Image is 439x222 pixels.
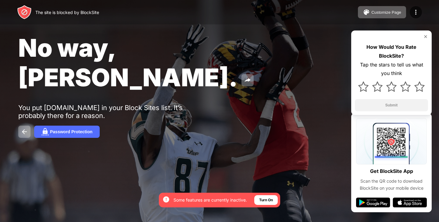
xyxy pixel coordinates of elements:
div: The site is blocked by BlockSite [35,10,99,15]
img: password.svg [41,128,49,135]
div: You put [DOMAIN_NAME] in your Block Sites list. It’s probably there for a reason. [18,104,207,120]
div: Scan the QR code to download BlockSite on your mobile device [356,178,427,192]
img: star.svg [386,81,397,92]
img: star.svg [400,81,411,92]
img: rate-us-close.svg [423,34,428,39]
img: share.svg [244,77,251,84]
div: Password Protection [50,129,92,134]
button: Customize Page [358,6,406,18]
img: header-logo.svg [17,5,32,20]
img: pallet.svg [363,9,370,16]
img: app-store.svg [393,198,427,207]
img: star.svg [414,81,425,92]
div: How Would You Rate BlockSite? [355,43,428,60]
div: Turn On [259,197,273,203]
div: Some features are currently inactive. [173,197,247,203]
img: menu-icon.svg [412,9,419,16]
img: google-play.svg [356,198,390,207]
img: star.svg [358,81,369,92]
div: Get BlockSite App [370,167,413,176]
div: Tap the stars to tell us what you think [355,60,428,78]
img: back.svg [21,128,28,135]
button: Password Protection [34,126,100,138]
div: Customize Page [371,10,401,15]
img: error-circle-white.svg [162,196,170,203]
span: No way, [PERSON_NAME]. [18,33,238,92]
button: Submit [355,99,428,111]
img: star.svg [372,81,383,92]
